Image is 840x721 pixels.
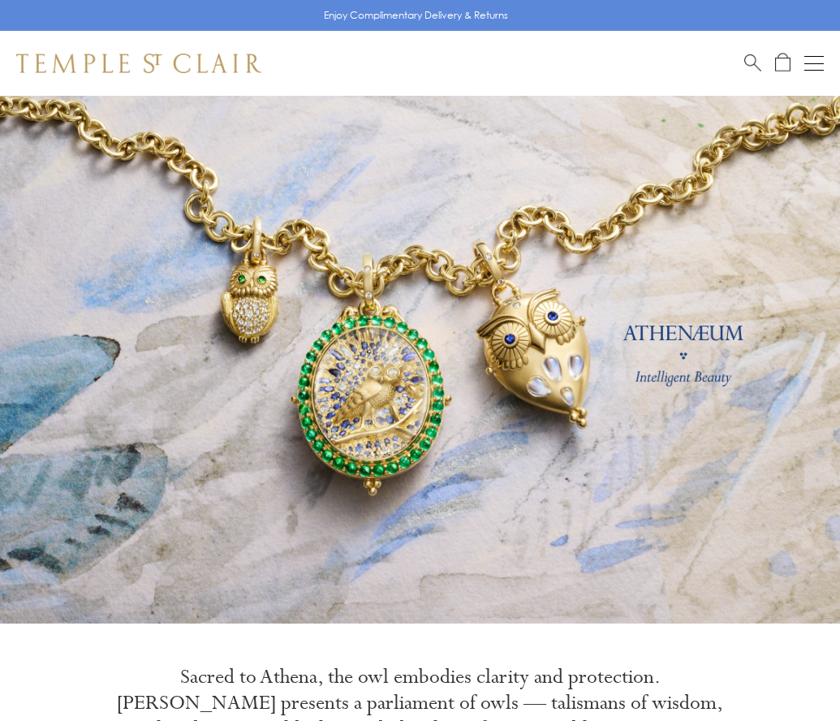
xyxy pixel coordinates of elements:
img: Temple St. Clair [16,54,261,73]
a: Open Shopping Bag [775,53,790,73]
p: Enjoy Complimentary Delivery & Returns [324,7,508,24]
button: Open navigation [804,54,824,73]
a: Search [744,53,761,73]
